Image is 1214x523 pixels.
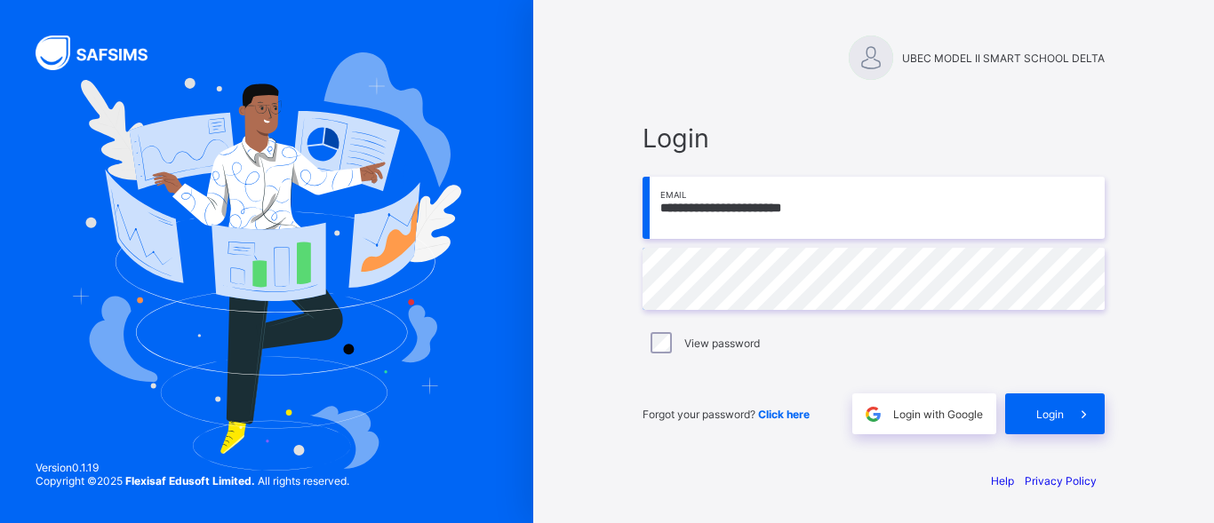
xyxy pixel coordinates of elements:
[902,52,1105,65] span: UBEC MODEL II SMART SCHOOL DELTA
[36,36,169,70] img: SAFSIMS Logo
[643,408,810,421] span: Forgot your password?
[1025,474,1097,487] a: Privacy Policy
[1036,408,1064,421] span: Login
[991,474,1014,487] a: Help
[36,474,349,487] span: Copyright © 2025 All rights reserved.
[758,408,810,421] a: Click here
[863,404,883,424] img: google.396cfc9801f0270233282035f929180a.svg
[36,461,349,474] span: Version 0.1.19
[125,474,255,487] strong: Flexisaf Edusoft Limited.
[893,408,983,421] span: Login with Google
[643,123,1105,154] span: Login
[684,337,760,350] label: View password
[72,52,461,471] img: Hero Image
